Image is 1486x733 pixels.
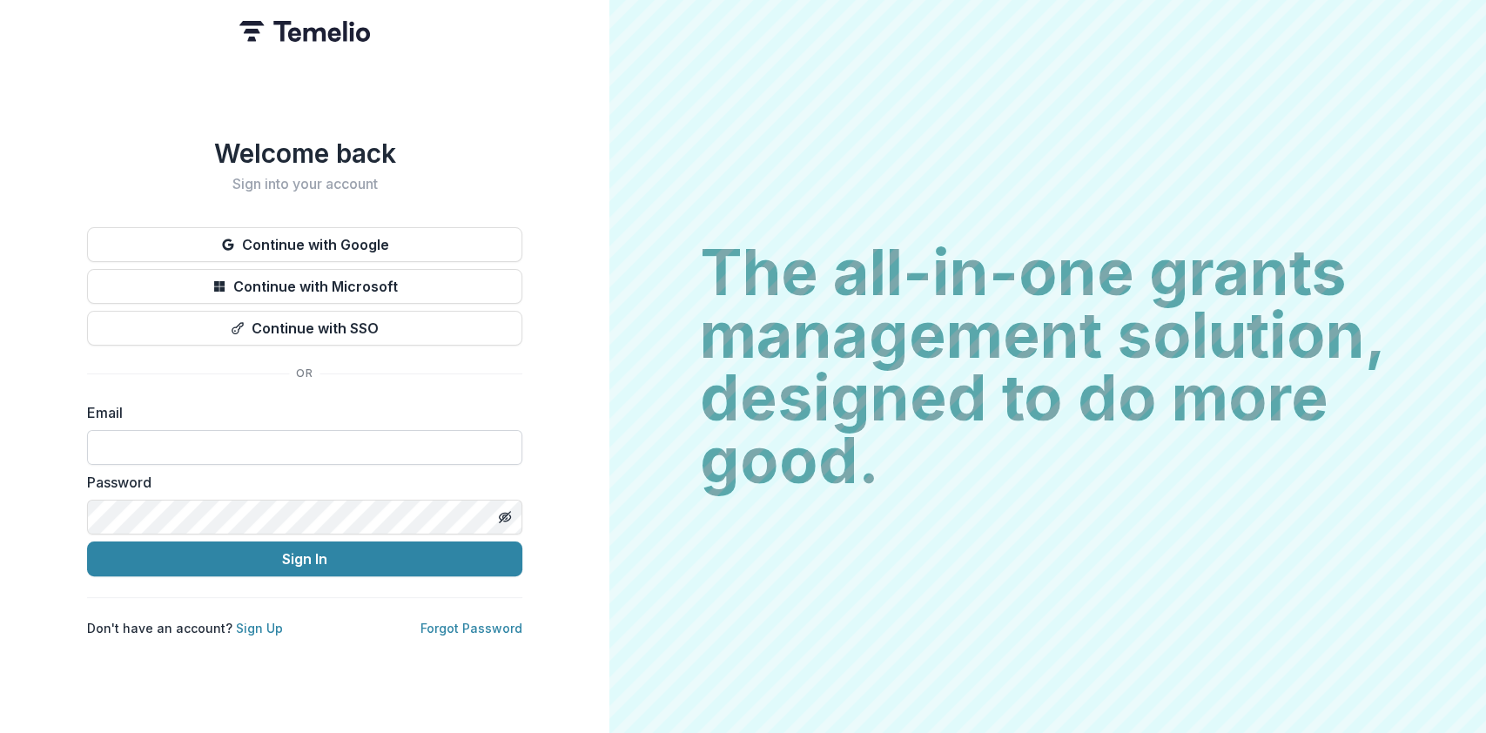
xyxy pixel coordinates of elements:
button: Toggle password visibility [491,503,519,531]
label: Email [87,402,512,423]
button: Sign In [87,541,522,576]
img: Temelio [239,21,370,42]
h1: Welcome back [87,138,522,169]
label: Password [87,472,512,493]
button: Continue with Google [87,227,522,262]
p: Don't have an account? [87,619,283,637]
button: Continue with SSO [87,311,522,346]
button: Continue with Microsoft [87,269,522,304]
a: Forgot Password [420,621,522,635]
a: Sign Up [236,621,283,635]
h2: Sign into your account [87,176,522,192]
